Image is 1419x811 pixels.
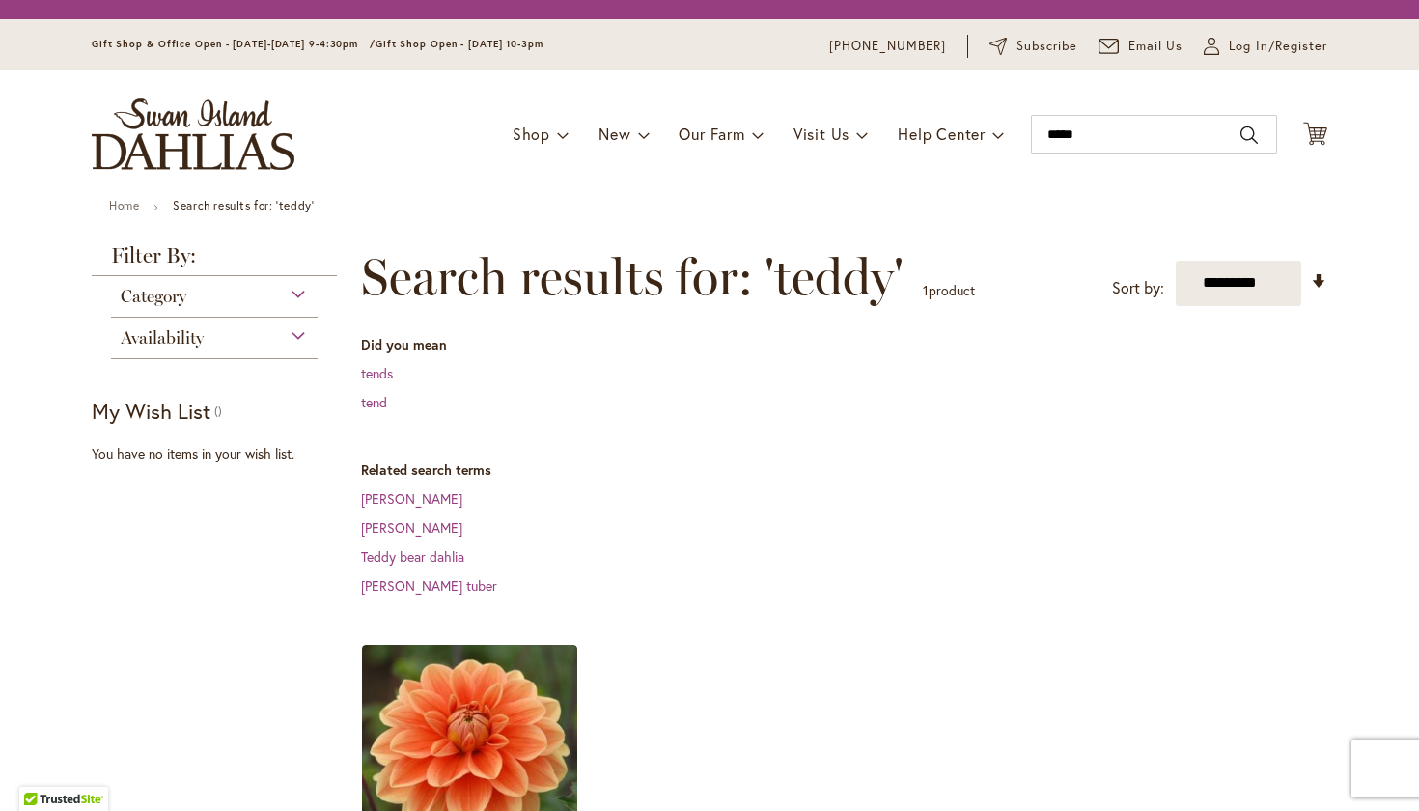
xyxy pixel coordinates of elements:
iframe: Launch Accessibility Center [14,742,69,797]
span: Availability [121,327,204,349]
a: store logo [92,98,294,170]
a: tend [361,393,387,411]
strong: My Wish List [92,397,210,425]
span: Our Farm [679,124,744,144]
span: Visit Us [793,124,849,144]
a: Home [109,198,139,212]
dt: Did you mean [361,335,1327,354]
a: [PHONE_NUMBER] [829,37,946,56]
a: [PERSON_NAME] [361,518,462,537]
span: Shop [513,124,550,144]
span: 1 [923,281,929,299]
a: [PERSON_NAME] tuber [361,576,497,595]
a: Subscribe [989,37,1077,56]
dt: Related search terms [361,461,1327,480]
a: Email Us [1099,37,1183,56]
div: You have no items in your wish list. [92,444,349,463]
span: Search results for: 'teddy' [361,248,904,306]
a: Teddy bear dahlia [361,547,464,566]
span: Log In/Register [1229,37,1327,56]
span: Category [121,286,186,307]
strong: Filter By: [92,245,337,276]
span: New [598,124,630,144]
span: Gift Shop Open - [DATE] 10-3pm [376,38,543,50]
span: Email Us [1128,37,1183,56]
span: Gift Shop & Office Open - [DATE]-[DATE] 9-4:30pm / [92,38,376,50]
label: Sort by: [1112,270,1164,306]
span: Subscribe [1016,37,1077,56]
button: Search [1240,120,1258,151]
strong: Search results for: 'teddy' [173,198,314,212]
a: Log In/Register [1204,37,1327,56]
span: Help Center [898,124,986,144]
p: product [923,275,975,306]
a: [PERSON_NAME] [361,489,462,508]
a: tends [361,364,393,382]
